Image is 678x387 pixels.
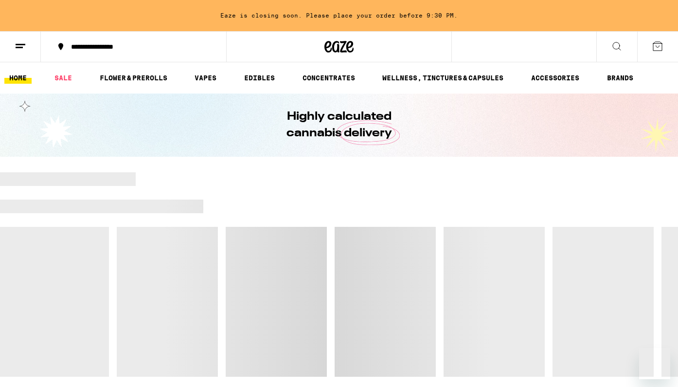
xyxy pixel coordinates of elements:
[526,72,584,84] a: ACCESSORIES
[602,72,638,84] a: BRANDS
[377,72,508,84] a: WELLNESS, TINCTURES & CAPSULES
[50,72,77,84] a: SALE
[298,72,360,84] a: CONCENTRATES
[190,72,221,84] a: VAPES
[259,109,419,142] h1: Highly calculated cannabis delivery
[4,72,32,84] a: HOME
[239,72,280,84] a: EDIBLES
[639,348,670,379] iframe: Button to launch messaging window
[95,72,172,84] a: FLOWER & PREROLLS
